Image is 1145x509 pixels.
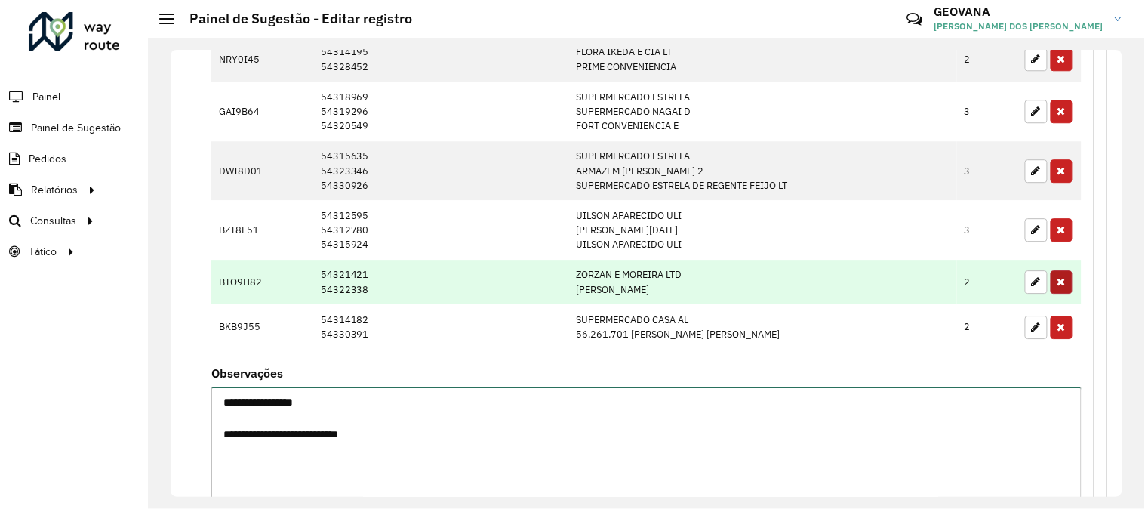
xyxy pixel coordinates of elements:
td: ZORZAN E MOREIRA LTD [PERSON_NAME] [568,260,956,304]
td: 2 [957,37,1017,82]
td: BTO9H82 [211,260,312,304]
span: Consultas [30,213,76,229]
td: 3 [957,200,1017,260]
td: 54314195 54328452 [312,37,568,82]
h3: GEOVANA [934,5,1103,19]
span: Painel [32,89,60,105]
span: Relatórios [31,182,78,198]
label: Observações [211,364,283,382]
td: NRY0I45 [211,37,312,82]
td: 2 [957,304,1017,349]
td: 54314182 54330391 [312,304,568,349]
td: 54315635 54323346 54330926 [312,141,568,201]
td: BZT8E51 [211,200,312,260]
td: SUPERMERCADO ESTRELA SUPERMERCADO NAGAI D FORT CONVENIENCIA E [568,82,956,141]
td: FLORA IKEDA E CIA LT PRIME CONVENIENCIA [568,37,956,82]
a: Contato Rápido [898,3,931,35]
td: 3 [957,141,1017,201]
td: 3 [957,82,1017,141]
span: Pedidos [29,151,66,167]
td: GAI9B64 [211,82,312,141]
span: Painel de Sugestão [31,120,121,136]
td: 54312595 54312780 54315924 [312,200,568,260]
h2: Painel de Sugestão - Editar registro [174,11,412,27]
td: DWI8D01 [211,141,312,201]
span: [PERSON_NAME] DOS [PERSON_NAME] [934,20,1103,33]
td: UILSON APARECIDO ULI [PERSON_NAME][DATE] UILSON APARECIDO ULI [568,200,956,260]
td: 54318969 54319296 54320549 [312,82,568,141]
span: Tático [29,244,57,260]
td: 54321421 54322338 [312,260,568,304]
td: SUPERMERCADO ESTRELA ARMAZEM [PERSON_NAME] 2 SUPERMERCADO ESTRELA DE REGENTE FEIJO LT [568,141,956,201]
td: SUPERMERCADO CASA AL 56.261.701 [PERSON_NAME] [PERSON_NAME] [568,304,956,349]
td: BKB9J55 [211,304,312,349]
td: 2 [957,260,1017,304]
